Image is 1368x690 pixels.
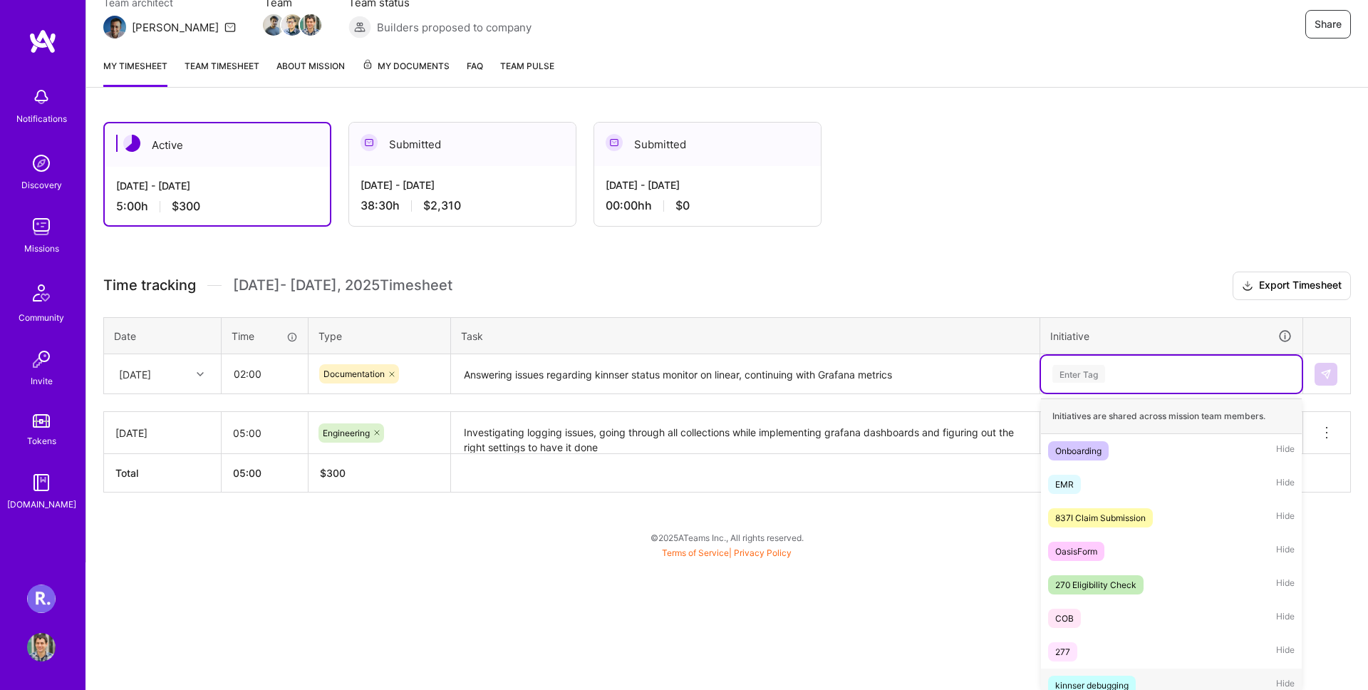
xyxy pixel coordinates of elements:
[361,198,564,213] div: 38:30 h
[222,414,308,452] input: HH:MM
[1050,328,1292,344] div: Initiative
[451,317,1040,354] th: Task
[1276,542,1295,561] span: Hide
[1041,398,1302,434] div: Initiatives are shared across mission team members.
[28,29,57,54] img: logo
[662,547,729,558] a: Terms of Service
[675,198,690,213] span: $0
[1055,477,1074,492] div: EMR
[116,178,318,193] div: [DATE] - [DATE]
[283,13,301,37] a: Team Member Avatar
[452,356,1038,393] textarea: Answering issues regarding kinnser status monitor on linear, continuing with Grafana metrics
[104,454,222,493] th: Total
[377,20,532,35] span: Builders proposed to company
[16,111,67,126] div: Notifications
[1052,363,1105,385] div: Enter Tag
[500,58,554,87] a: Team Pulse
[7,497,76,512] div: [DOMAIN_NAME]
[1233,272,1351,300] button: Export Timesheet
[123,135,140,152] img: Active
[1055,611,1074,626] div: COB
[662,547,792,558] span: |
[21,177,62,192] div: Discovery
[103,58,167,87] a: My timesheet
[323,428,370,438] span: Engineering
[27,345,56,374] img: Invite
[349,123,576,166] div: Submitted
[27,83,56,111] img: bell
[301,13,320,37] a: Team Member Avatar
[1276,575,1295,594] span: Hide
[500,61,554,71] span: Team Pulse
[1276,508,1295,527] span: Hide
[119,366,151,381] div: [DATE]
[263,14,284,36] img: Team Member Avatar
[185,58,259,87] a: Team timesheet
[276,58,345,87] a: About Mission
[300,14,321,36] img: Team Member Avatar
[361,177,564,192] div: [DATE] - [DATE]
[24,276,58,310] img: Community
[362,58,450,74] span: My Documents
[606,134,623,151] img: Submitted
[27,212,56,241] img: teamwork
[27,633,56,661] img: User Avatar
[105,123,330,167] div: Active
[281,14,303,36] img: Team Member Avatar
[31,374,53,388] div: Invite
[1055,443,1102,458] div: Onboarding
[323,369,385,379] span: Documentation
[27,468,56,497] img: guide book
[232,329,298,344] div: Time
[222,454,309,493] th: 05:00
[1276,475,1295,494] span: Hide
[1276,441,1295,460] span: Hide
[115,426,209,441] div: [DATE]
[103,16,126,38] img: Team Architect
[1055,577,1136,592] div: 270 Eligibility Check
[172,199,200,214] span: $300
[606,177,809,192] div: [DATE] - [DATE]
[1276,609,1295,628] span: Hide
[348,16,371,38] img: Builders proposed to company
[224,21,236,33] i: icon Mail
[264,13,283,37] a: Team Member Avatar
[309,317,451,354] th: Type
[1242,279,1253,294] i: icon Download
[132,20,219,35] div: [PERSON_NAME]
[104,317,222,354] th: Date
[85,520,1368,555] div: © 2025 ATeams Inc., All rights reserved.
[1276,642,1295,661] span: Hide
[24,585,59,613] a: Roger Healthcare: Team for Clinical Intake Platform
[1055,644,1070,659] div: 277
[27,149,56,177] img: discovery
[423,198,461,213] span: $2,310
[116,199,318,214] div: 5:00 h
[734,547,792,558] a: Privacy Policy
[1055,510,1146,525] div: 837I Claim Submission
[233,277,452,294] span: [DATE] - [DATE] , 2025 Timesheet
[594,123,821,166] div: Submitted
[1315,17,1342,31] span: Share
[361,134,378,151] img: Submitted
[606,198,809,213] div: 00:00h h
[24,633,59,661] a: User Avatar
[27,585,56,613] img: Roger Healthcare: Team for Clinical Intake Platform
[467,58,483,87] a: FAQ
[33,414,50,428] img: tokens
[103,277,196,294] span: Time tracking
[24,241,59,256] div: Missions
[452,413,1038,453] textarea: Investigating logging issues, going through all collections while implementing grafana dashboards...
[27,433,56,448] div: Tokens
[362,58,450,87] a: My Documents
[1320,369,1332,380] img: Submit
[19,310,64,325] div: Community
[197,371,204,378] i: icon Chevron
[320,467,346,479] span: $ 300
[1305,10,1351,38] button: Share
[1055,544,1097,559] div: OasisForm
[222,355,307,393] input: HH:MM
